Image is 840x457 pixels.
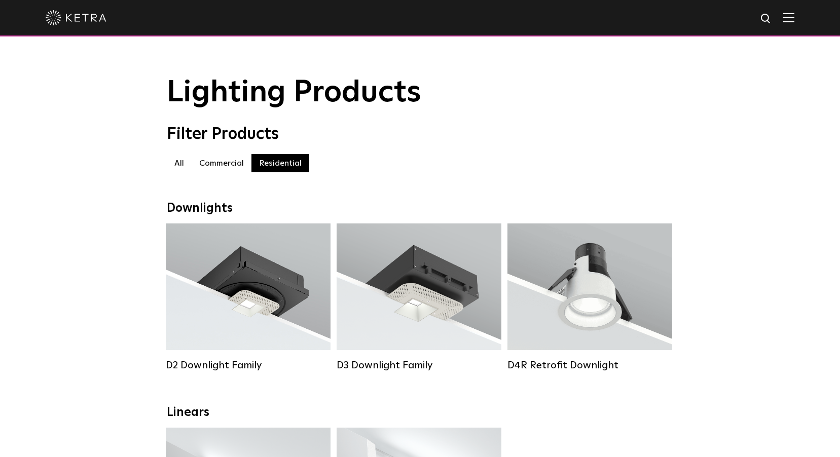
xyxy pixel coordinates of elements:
[192,154,251,172] label: Commercial
[337,359,501,371] div: D3 Downlight Family
[167,405,674,420] div: Linears
[760,13,773,25] img: search icon
[337,223,501,371] a: D3 Downlight Family Lumen Output:700 / 900 / 1100Colors:White / Black / Silver / Bronze / Paintab...
[507,359,672,371] div: D4R Retrofit Downlight
[507,223,672,371] a: D4R Retrofit Downlight Lumen Output:800Colors:White / BlackBeam Angles:15° / 25° / 40° / 60°Watta...
[167,154,192,172] label: All
[167,78,421,108] span: Lighting Products
[166,359,331,371] div: D2 Downlight Family
[251,154,309,172] label: Residential
[783,13,794,22] img: Hamburger%20Nav.svg
[167,125,674,144] div: Filter Products
[167,201,674,216] div: Downlights
[166,223,331,371] a: D2 Downlight Family Lumen Output:1200Colors:White / Black / Gloss Black / Silver / Bronze / Silve...
[46,10,106,25] img: ketra-logo-2019-white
